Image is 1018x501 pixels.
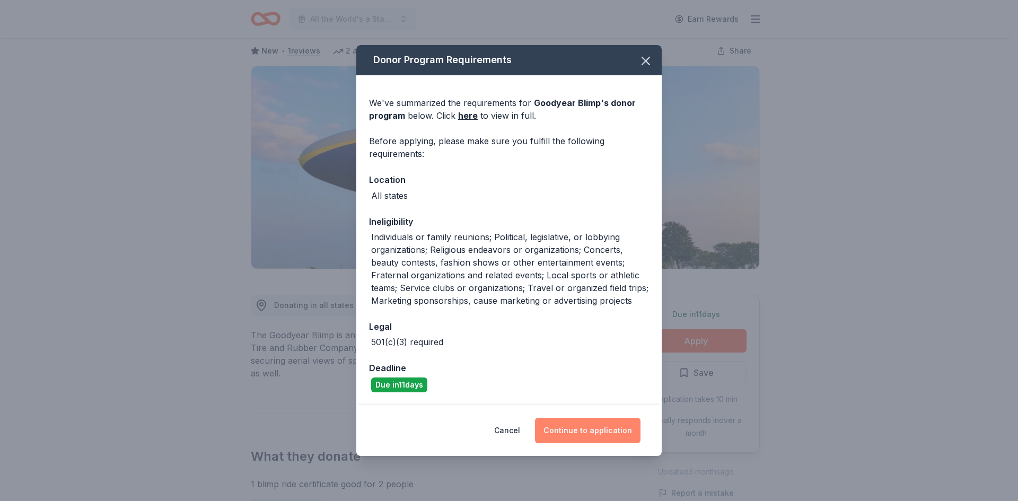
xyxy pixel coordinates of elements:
div: Individuals or family reunions; Political, legislative, or lobbying organizations; Religious ende... [371,231,649,307]
div: Ineligibility [369,215,649,228]
div: Before applying, please make sure you fulfill the following requirements: [369,135,649,160]
div: Due in 11 days [371,377,427,392]
button: Cancel [494,418,520,443]
div: We've summarized the requirements for below. Click to view in full. [369,96,649,122]
button: Continue to application [535,418,640,443]
div: 501(c)(3) required [371,336,443,348]
div: Legal [369,320,649,333]
div: Donor Program Requirements [356,45,662,75]
a: here [458,109,478,122]
div: All states [371,189,408,202]
div: Deadline [369,361,649,375]
div: Location [369,173,649,187]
